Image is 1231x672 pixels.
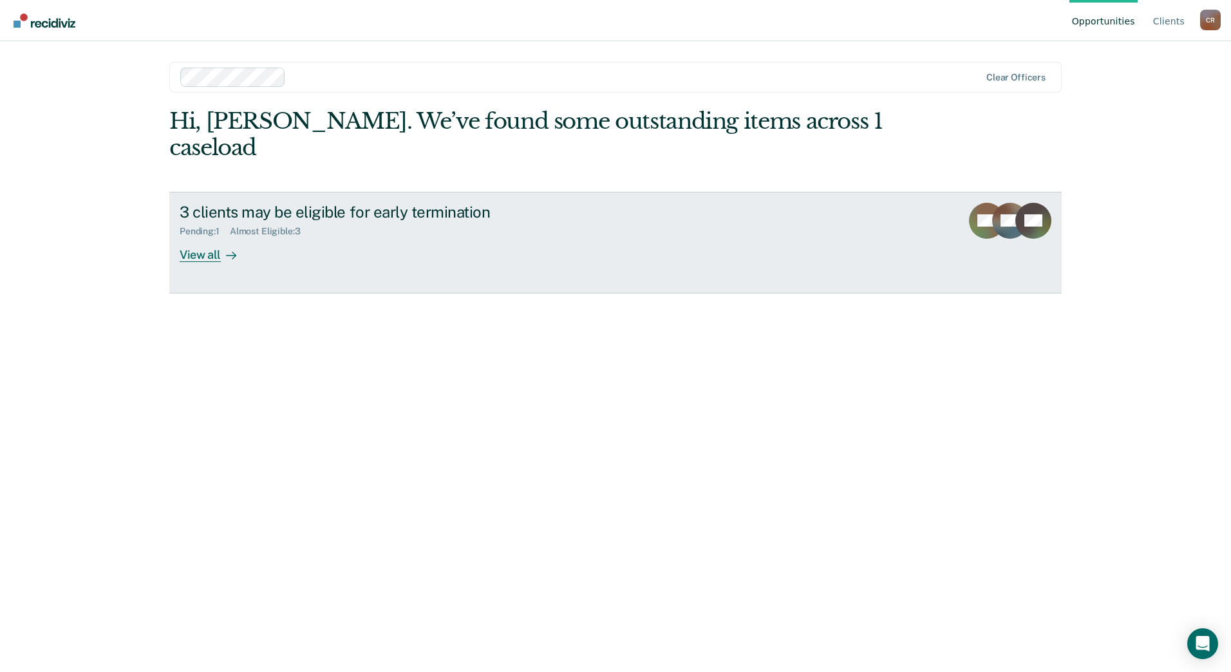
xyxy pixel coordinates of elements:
div: Open Intercom Messenger [1187,628,1218,659]
img: Recidiviz [14,14,75,28]
div: C R [1200,10,1221,30]
button: Profile dropdown button [1200,10,1221,30]
div: Clear officers [986,72,1046,83]
div: Hi, [PERSON_NAME]. We’ve found some outstanding items across 1 caseload [169,108,883,161]
div: Pending : 1 [180,226,230,237]
a: 3 clients may be eligible for early terminationPending:1Almost Eligible:3View all [169,192,1062,294]
div: 3 clients may be eligible for early termination [180,203,632,221]
div: View all [180,237,252,262]
div: Almost Eligible : 3 [230,226,311,237]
